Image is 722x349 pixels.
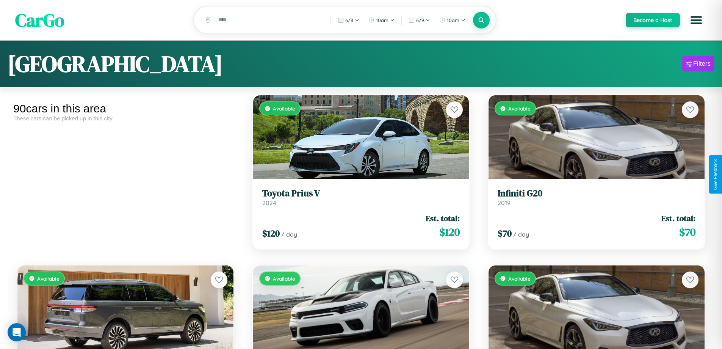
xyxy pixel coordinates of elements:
span: Available [508,105,531,112]
div: Give Feedback [713,159,718,190]
div: Filters [693,60,711,68]
button: Filters [682,56,714,71]
span: Available [273,275,295,282]
span: 6 / 8 [345,17,353,23]
button: 6/9 [405,14,434,26]
span: 10am [447,17,459,23]
span: 2024 [262,199,276,207]
span: $ 120 [262,227,280,240]
span: 2019 [498,199,511,207]
h1: [GEOGRAPHIC_DATA] [8,48,223,79]
span: Available [37,275,60,282]
button: Open menu [686,9,707,31]
button: 6/8 [334,14,363,26]
a: Infiniti G202019 [498,188,695,207]
span: Est. total: [661,213,695,224]
span: $ 70 [679,224,695,240]
h3: Infiniti G20 [498,188,695,199]
button: Become a Host [626,13,680,27]
span: $ 120 [439,224,460,240]
span: CarGo [15,8,64,33]
span: Available [273,105,295,112]
div: Open Intercom Messenger [8,323,26,341]
span: Est. total: [426,213,460,224]
button: 10am [435,14,469,26]
span: / day [513,231,529,238]
h3: Toyota Prius V [262,188,460,199]
span: / day [281,231,297,238]
a: Toyota Prius V2024 [262,188,460,207]
span: 10am [376,17,388,23]
span: Available [508,275,531,282]
button: 10am [365,14,398,26]
span: 6 / 9 [416,17,424,23]
span: $ 70 [498,227,512,240]
div: These cars can be picked up in this city. [13,115,238,122]
div: 90 cars in this area [13,102,238,115]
